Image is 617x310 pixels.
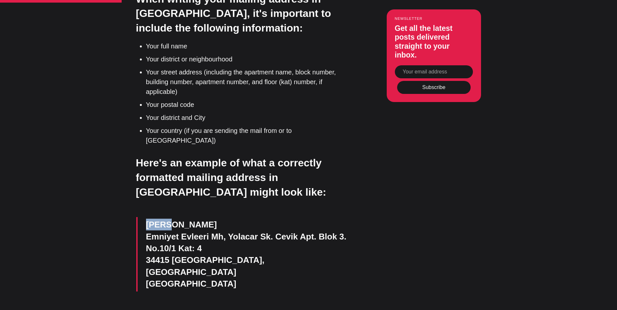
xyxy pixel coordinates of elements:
[395,24,473,60] h3: Get all the latest posts delivered straight to your inbox.
[397,81,471,94] button: Subscribe
[146,54,354,64] li: Your district or neighbourhood
[146,67,354,97] li: Your street address (including the apartment name, block number, building number, apartment numbe...
[146,126,354,145] li: Your country (if you are sending the mail from or to [GEOGRAPHIC_DATA])
[146,100,354,110] li: Your postal code
[146,113,354,123] li: Your district and City
[395,65,473,78] input: Your email address
[136,156,354,199] h3: Here's an example of what a correctly formatted mailing address in [GEOGRAPHIC_DATA] might look l...
[146,219,354,290] p: [PERSON_NAME] Emniyet Evleeri Mh, Yolacar Sk. Cevik Apt. Blok 3. No.10/1 Kat: 4 34415 [GEOGRAPHIC...
[395,17,473,20] small: Newsletter
[146,41,354,51] li: Your full name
